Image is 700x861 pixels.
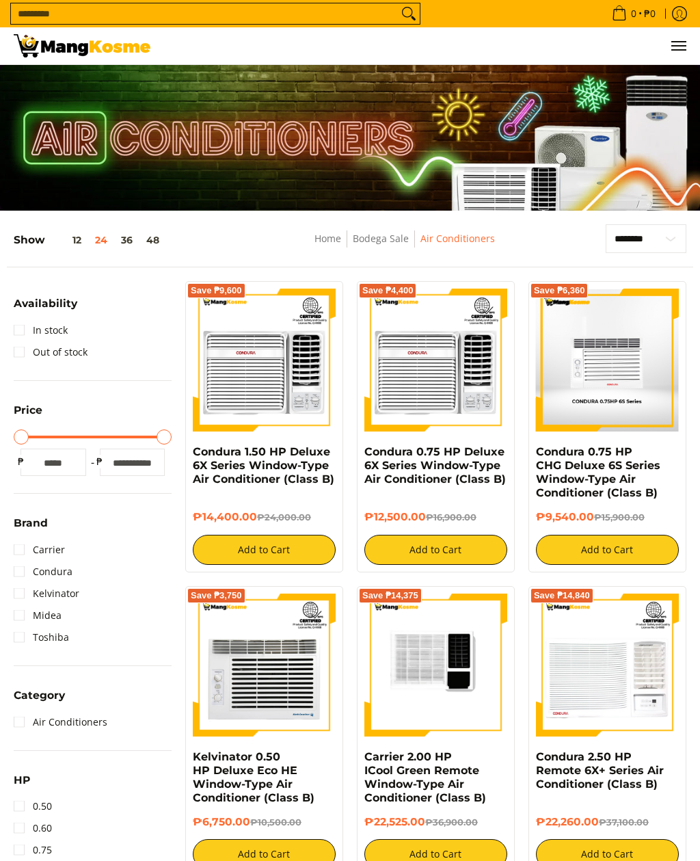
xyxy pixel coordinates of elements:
del: ₱24,000.00 [257,512,311,522]
summary: Open [14,405,42,426]
button: 24 [88,235,114,246]
a: Air Conditioners [420,232,495,245]
button: 12 [45,235,88,246]
a: 0.60 [14,817,52,839]
h5: Show [14,233,166,246]
img: Condura 2.50 HP Remote 6X+ Series Air Conditioner (Class B) [536,594,679,737]
a: Out of stock [14,341,87,363]
del: ₱16,900.00 [426,512,476,522]
h6: ₱12,500.00 [364,510,507,524]
img: Kelvinator 0.50 HP Deluxe Eco HE Window-Type Air Conditioner (Class B) [193,594,336,737]
del: ₱15,900.00 [594,512,645,522]
img: Bodega Sale Aircon l Mang Kosme: Home Appliances Warehouse Sale | Page 3 [14,34,150,57]
a: Condura 2.50 HP Remote 6X+ Series Air Conditioner (Class B) [536,750,664,791]
a: 0.75 [14,839,52,861]
h6: ₱22,525.00 [364,815,507,829]
a: Kelvinator [14,583,79,605]
a: Carrier [14,539,65,561]
button: Add to Cart [364,535,507,565]
span: • [608,6,660,21]
a: Bodega Sale [353,232,409,245]
img: Carrier 2.00 HP ICool Green Remote Window-Type Air Conditioner (Class B) [364,594,507,737]
button: Menu [670,27,686,64]
span: HP [14,775,30,786]
h6: ₱22,260.00 [536,815,679,829]
a: In stock [14,319,68,341]
summary: Open [14,775,30,796]
a: Air Conditioners [14,711,107,733]
h6: ₱6,750.00 [193,815,336,829]
del: ₱10,500.00 [250,817,301,827]
span: ₱0 [642,9,658,18]
span: Save ₱6,360 [534,287,585,295]
a: Condura 0.75 HP CHG Deluxe 6S Series Window-Type Air Conditioner (Class B) [536,445,660,499]
button: Add to Cart [536,535,679,565]
img: Condura 0.75 HP CHG Deluxe 6S Series Window-Type Air Conditioner (Class B) [536,289,679,432]
span: Save ₱9,600 [191,287,242,295]
h6: ₱14,400.00 [193,510,336,524]
img: Condura 1.50 HP Deluxe 6X Series Window-Type Air Conditioner (Class B) [193,289,336,432]
a: Condura 0.75 HP Deluxe 6X Series Window-Type Air Conditioner (Class B) [364,445,506,486]
span: Category [14,690,65,701]
del: ₱36,900.00 [425,817,478,827]
ul: Customer Navigation [164,27,686,64]
a: Condura [14,561,72,583]
span: Brand [14,518,48,529]
button: 36 [114,235,139,246]
h6: ₱9,540.00 [536,510,679,524]
span: 0 [629,9,638,18]
a: Toshiba [14,626,69,648]
nav: Breadcrumbs [246,230,563,261]
a: Condura 1.50 HP Deluxe 6X Series Window-Type Air Conditioner (Class B) [193,445,334,486]
button: Search [398,3,420,24]
a: Kelvinator 0.50 HP Deluxe Eco HE Window-Type Air Conditioner (Class B) [193,750,314,804]
a: 0.50 [14,795,52,817]
summary: Open [14,518,48,539]
summary: Open [14,690,65,711]
span: Price [14,405,42,416]
span: Availability [14,298,77,309]
button: 48 [139,235,166,246]
a: Carrier 2.00 HP ICool Green Remote Window-Type Air Conditioner (Class B) [364,750,486,804]
span: Save ₱14,375 [362,592,418,600]
del: ₱37,100.00 [599,817,649,827]
span: ₱ [93,455,107,468]
span: Save ₱3,750 [191,592,242,600]
span: Save ₱14,840 [534,592,590,600]
nav: Main Menu [164,27,686,64]
a: Midea [14,605,62,626]
span: Save ₱4,400 [362,287,414,295]
summary: Open [14,298,77,319]
img: Condura 0.75 HP Deluxe 6X Series Window-Type Air Conditioner (Class B) [364,289,507,432]
a: Home [314,232,341,245]
span: ₱ [14,455,27,468]
button: Add to Cart [193,535,336,565]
